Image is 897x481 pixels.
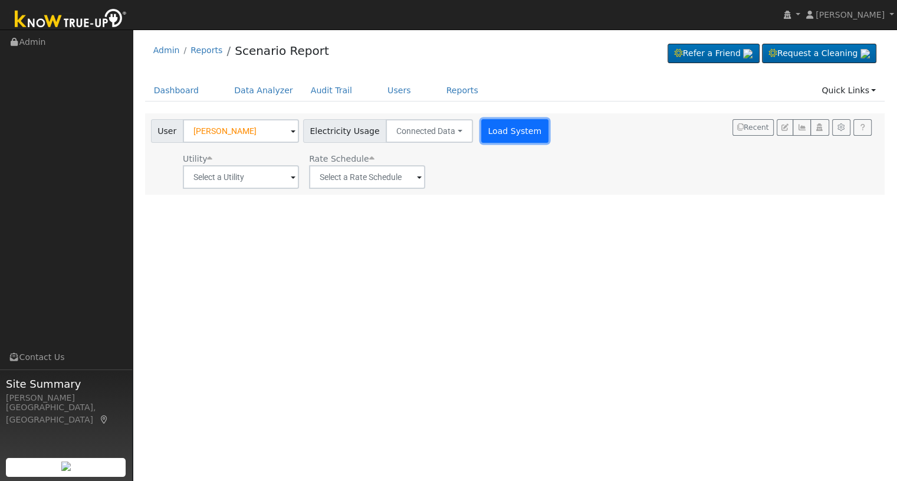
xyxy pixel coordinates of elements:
[386,119,473,143] button: Connected Data
[813,80,885,102] a: Quick Links
[309,165,425,189] input: Select a Rate Schedule
[762,44,876,64] a: Request a Cleaning
[235,44,329,58] a: Scenario Report
[732,119,774,136] button: Recent
[225,80,302,102] a: Data Analyzer
[145,80,208,102] a: Dashboard
[438,80,487,102] a: Reports
[832,119,850,136] button: Settings
[183,119,299,143] input: Select a User
[183,165,299,189] input: Select a Utility
[9,6,133,33] img: Know True-Up
[668,44,760,64] a: Refer a Friend
[853,119,872,136] a: Help Link
[153,45,180,55] a: Admin
[6,376,126,392] span: Site Summary
[6,401,126,426] div: [GEOGRAPHIC_DATA], [GEOGRAPHIC_DATA]
[860,49,870,58] img: retrieve
[190,45,222,55] a: Reports
[151,119,183,143] span: User
[777,119,793,136] button: Edit User
[183,153,299,165] div: Utility
[99,415,110,424] a: Map
[6,392,126,404] div: [PERSON_NAME]
[309,154,374,163] span: Alias: None
[61,462,71,471] img: retrieve
[793,119,811,136] button: Multi-Series Graph
[379,80,420,102] a: Users
[810,119,829,136] button: Login As
[303,119,386,143] span: Electricity Usage
[302,80,361,102] a: Audit Trail
[743,49,753,58] img: retrieve
[481,119,548,143] button: Load System
[816,10,885,19] span: [PERSON_NAME]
